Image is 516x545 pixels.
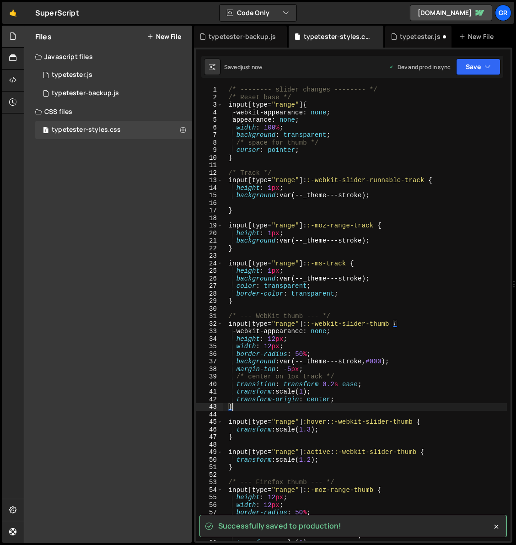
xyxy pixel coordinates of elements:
[196,396,223,404] div: 42
[196,184,223,192] div: 14
[196,215,223,222] div: 18
[2,2,24,24] a: 🤙
[304,32,372,41] div: typetester-styles.css
[196,502,223,509] div: 56
[196,290,223,298] div: 28
[196,509,223,517] div: 57
[52,126,121,134] div: typetester-styles.css
[35,32,52,42] h2: Files
[196,532,223,540] div: 60
[52,89,119,97] div: typetester-backup.js
[35,121,192,139] div: 17017/47137.css
[196,245,223,253] div: 22
[196,388,223,396] div: 41
[196,313,223,320] div: 31
[196,305,223,313] div: 30
[400,32,441,41] div: typetester.js
[35,66,192,84] div: typetester.js
[196,177,223,184] div: 13
[52,71,92,79] div: typetester.js
[388,63,451,71] div: Dev and prod in sync
[35,84,192,103] div: 17017/47150.js
[196,252,223,260] div: 23
[196,139,223,147] div: 8
[196,486,223,494] div: 54
[209,32,276,41] div: typetester-backup.js
[196,86,223,94] div: 1
[196,471,223,479] div: 52
[196,124,223,132] div: 6
[196,381,223,389] div: 40
[196,373,223,381] div: 39
[196,207,223,215] div: 17
[196,448,223,456] div: 49
[196,162,223,169] div: 11
[410,5,492,21] a: [DOMAIN_NAME]
[196,366,223,373] div: 38
[196,411,223,419] div: 44
[196,101,223,109] div: 3
[196,169,223,177] div: 12
[196,464,223,471] div: 51
[196,260,223,268] div: 24
[196,275,223,283] div: 26
[218,521,341,531] span: Successfully saved to production!
[196,403,223,411] div: 43
[196,192,223,200] div: 15
[196,222,223,230] div: 19
[196,456,223,464] div: 50
[495,5,511,21] a: Gr
[196,146,223,154] div: 9
[35,7,79,18] div: SuperScript
[196,351,223,358] div: 36
[241,63,262,71] div: just now
[224,63,262,71] div: Saved
[456,59,500,75] button: Save
[196,230,223,237] div: 20
[196,433,223,441] div: 47
[196,479,223,486] div: 53
[196,267,223,275] div: 25
[196,418,223,426] div: 45
[196,358,223,366] div: 37
[196,109,223,117] div: 4
[196,94,223,102] div: 2
[196,297,223,305] div: 29
[196,441,223,449] div: 48
[196,131,223,139] div: 7
[196,426,223,434] div: 46
[43,127,48,135] span: 1
[196,282,223,290] div: 27
[220,5,296,21] button: Code Only
[196,237,223,245] div: 21
[24,48,192,66] div: Javascript files
[196,343,223,351] div: 35
[196,200,223,207] div: 16
[196,116,223,124] div: 5
[196,154,223,162] div: 10
[196,320,223,328] div: 32
[196,517,223,524] div: 58
[196,494,223,502] div: 55
[196,335,223,343] div: 34
[196,328,223,335] div: 33
[24,103,192,121] div: CSS files
[459,32,497,41] div: New File
[147,33,181,40] button: New File
[196,524,223,532] div: 59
